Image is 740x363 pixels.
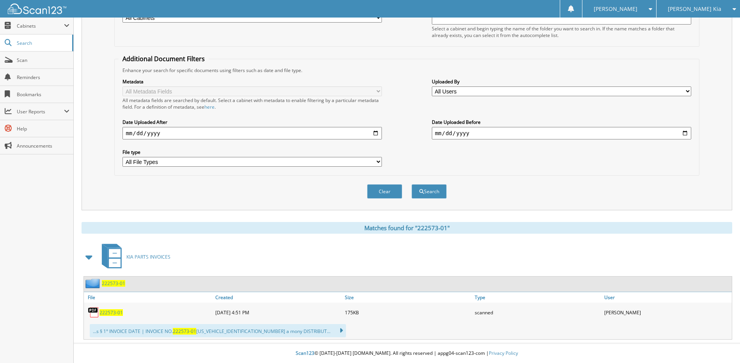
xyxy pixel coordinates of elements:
[17,23,64,29] span: Cabinets
[489,350,518,356] a: Privacy Policy
[602,305,732,320] div: [PERSON_NAME]
[701,326,740,363] iframe: Chat Widget
[119,55,209,63] legend: Additional Document Filters
[17,125,69,132] span: Help
[90,324,346,337] div: ...s § 1° INVOICE DATE | INVOICE NO. [US_VEHICLE_IDENTIFICATION_NUMBER] a mony DISTRIBUT...
[119,67,695,74] div: Enhance your search for specific documents using filters such as date and file type.
[412,184,447,199] button: Search
[17,108,64,115] span: User Reports
[343,292,472,303] a: Size
[74,344,740,363] div: © [DATE]-[DATE] [DOMAIN_NAME]. All rights reserved | appg04-scan123-com |
[204,104,215,110] a: here
[17,74,69,81] span: Reminders
[85,278,102,288] img: folder2.png
[432,25,691,39] div: Select a cabinet and begin typing the name of the folder you want to search in. If the name match...
[17,143,69,149] span: Announcements
[432,78,691,85] label: Uploaded By
[102,280,125,287] a: 222573-01
[173,328,196,335] span: 222573-01
[122,97,382,110] div: All metadata fields are searched by default. Select a cabinet with metadata to enable filtering b...
[88,307,99,318] img: PDF.png
[84,292,213,303] a: File
[594,7,637,11] span: [PERSON_NAME]
[602,292,732,303] a: User
[367,184,402,199] button: Clear
[668,7,721,11] span: [PERSON_NAME] Kia
[432,127,691,139] input: end
[343,305,472,320] div: 175KB
[473,305,602,320] div: scanned
[126,254,170,260] span: KIA PARTS INVOICES
[97,241,170,272] a: KIA PARTS INVOICES
[122,119,382,125] label: Date Uploaded After
[213,292,343,303] a: Created
[296,350,314,356] span: Scan123
[122,127,382,139] input: start
[82,222,732,234] div: Matches found for "222573-01"
[17,40,68,46] span: Search
[99,309,123,316] a: 222573-01
[122,149,382,155] label: File type
[17,57,69,63] span: Scan
[213,305,343,320] div: [DATE] 4:51 PM
[17,91,69,98] span: Bookmarks
[122,78,382,85] label: Metadata
[8,4,66,14] img: scan123-logo-white.svg
[432,119,691,125] label: Date Uploaded Before
[473,292,602,303] a: Type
